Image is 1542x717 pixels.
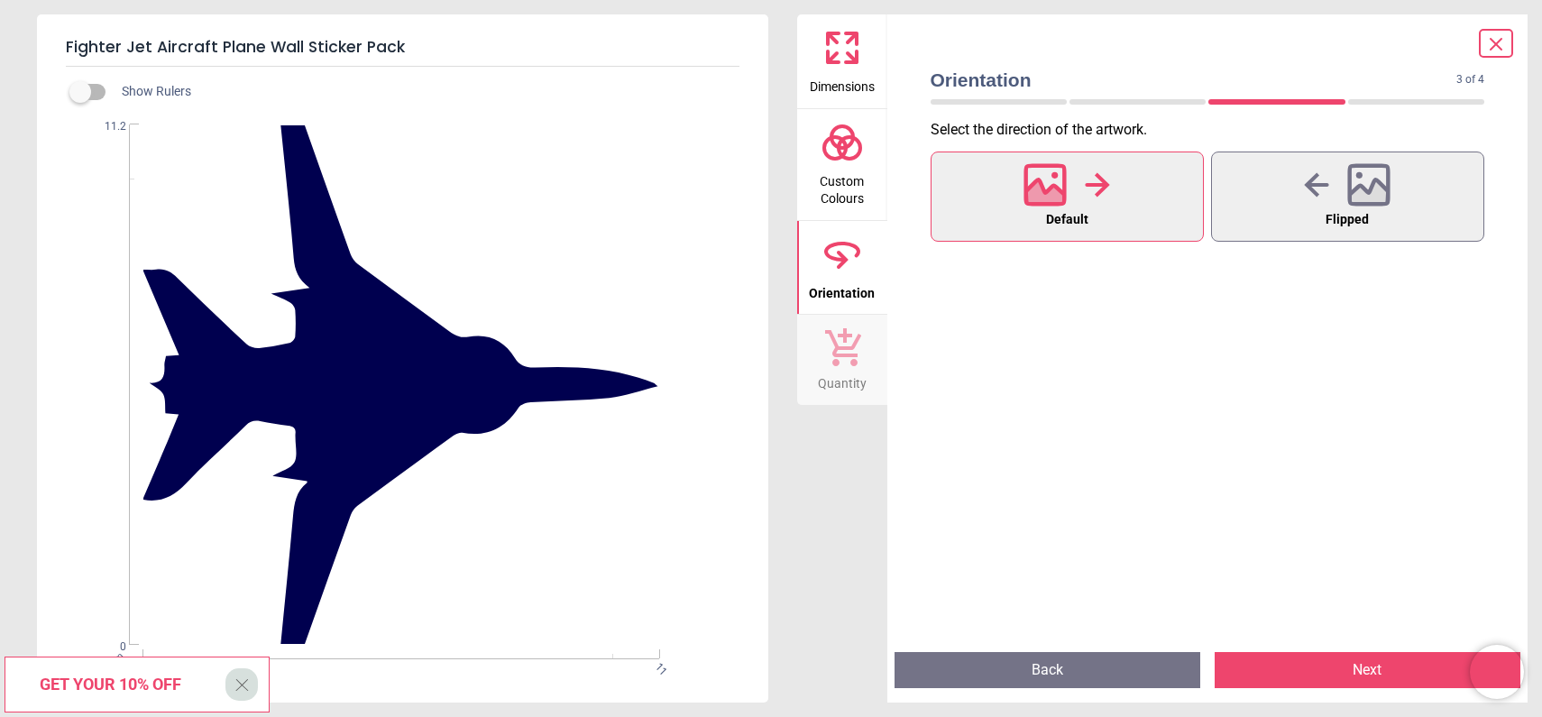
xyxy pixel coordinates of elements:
span: Custom Colours [799,164,886,208]
button: Dimensions [797,14,887,108]
div: Show Rulers [80,81,768,103]
span: Flipped [1326,208,1369,232]
span: 0 [92,639,126,655]
span: Orientation [809,276,875,303]
p: Select the direction of the artwork . [931,120,1500,140]
iframe: Brevo live chat [1470,645,1524,699]
span: 3 of 4 [1456,72,1484,87]
span: 11 [651,660,663,672]
span: 11.2 [92,119,126,134]
button: Back [895,652,1200,688]
button: Next [1215,652,1520,688]
button: Default [931,152,1204,242]
button: Flipped [1211,152,1484,242]
span: Default [1046,208,1088,232]
span: Orientation [931,67,1457,93]
h5: Fighter Jet Aircraft Plane Wall Sticker Pack [66,29,739,67]
button: Quantity [797,315,887,405]
button: Custom Colours [797,109,887,220]
span: Quantity [818,366,867,393]
span: Dimensions [810,69,875,97]
button: Orientation [797,221,887,315]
